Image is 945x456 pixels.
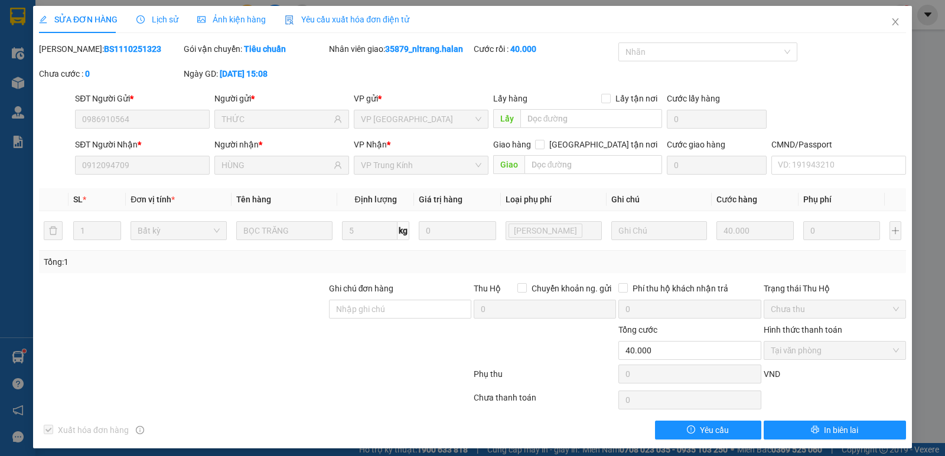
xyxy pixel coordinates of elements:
input: Ghi Chú [611,221,708,240]
b: Tiêu chuẩn [244,44,286,54]
span: Tại văn phòng [771,342,899,359]
span: Lấy tận nơi [611,92,662,105]
div: Chưa cước : [39,67,181,80]
input: VD: Bàn, Ghế [236,221,333,240]
button: exclamation-circleYêu cầu [655,421,761,439]
b: 40.000 [510,44,536,54]
label: Hình thức thanh toán [764,325,842,334]
th: Ghi chú [607,188,712,211]
span: Đơn vị tính [131,195,175,204]
div: Trạng thái Thu Hộ [764,282,906,295]
div: Nhân viên giao: [329,42,471,55]
div: Phụ thu [472,368,617,388]
input: 0 [419,221,496,240]
input: Tên người nhận [221,159,331,172]
span: SL [73,195,83,204]
div: Chưa thanh toán [472,391,617,412]
div: SĐT Người Nhận [75,138,210,151]
button: plus [889,221,901,240]
span: exclamation-circle [687,425,695,435]
div: Người gửi [214,92,349,105]
div: Tổng: 1 [44,255,366,268]
span: Tổng cước [618,325,657,334]
span: Phụ phí [803,195,832,204]
label: Cước giao hàng [667,140,725,149]
span: Giao hàng [493,140,531,149]
span: Lịch sử [136,15,178,24]
label: Cước lấy hàng [667,94,720,103]
div: Cước rồi : [474,42,616,55]
span: Cước hàng [716,195,757,204]
span: edit [39,15,47,24]
span: Giá trị hàng [419,195,462,204]
span: Giao [493,155,524,174]
span: Ảnh kiện hàng [197,15,266,24]
b: 0 [85,69,90,78]
div: VP gửi [354,92,488,105]
input: Dọc đường [520,109,663,128]
b: BS1110251323 [104,44,161,54]
span: Lấy [493,109,520,128]
b: 35879_nltrang.halan [385,44,463,54]
span: Yêu cầu xuất hóa đơn điện tử [285,15,409,24]
button: Close [879,6,912,39]
input: Cước giao hàng [667,156,767,175]
input: Cước lấy hàng [667,110,767,129]
div: Ngày GD: [184,67,326,80]
span: [PERSON_NAME] [514,224,577,237]
span: kg [397,221,409,240]
span: close [891,17,900,27]
span: Lưu kho [509,224,582,238]
span: VP Trung Kính [361,156,481,174]
span: Tên hàng [236,195,271,204]
span: Thu Hộ [474,284,501,293]
input: Dọc đường [524,155,663,174]
span: Chuyển khoản ng. gửi [527,282,616,295]
div: CMND/Passport [771,138,906,151]
span: Chưa thu [771,300,899,318]
span: Yêu cầu [700,424,729,437]
b: [DATE] 15:08 [220,69,268,78]
span: [GEOGRAPHIC_DATA] tận nơi [545,138,662,151]
span: VP Nhận [354,140,387,149]
span: clock-circle [136,15,145,24]
span: info-circle [136,426,144,434]
span: picture [197,15,206,24]
span: user [334,115,342,123]
span: printer [811,425,819,435]
div: [PERSON_NAME]: [39,42,181,55]
img: icon [285,15,294,25]
span: SỬA ĐƠN HÀNG [39,15,118,24]
span: Xuất hóa đơn hàng [53,424,133,437]
span: user [334,161,342,169]
input: 0 [716,221,793,240]
span: Định lượng [355,195,397,204]
span: VP Bắc Sơn [361,110,481,128]
input: Ghi chú đơn hàng [329,300,471,319]
input: Tên người gửi [221,113,331,126]
span: Lấy hàng [493,94,527,103]
span: Bất kỳ [138,222,220,240]
span: Phí thu hộ khách nhận trả [628,282,733,295]
span: In biên lai [824,424,858,437]
div: SĐT Người Gửi [75,92,210,105]
div: Gói vận chuyển: [184,42,326,55]
button: delete [44,221,63,240]
button: printerIn biên lai [764,421,906,439]
div: Người nhận [214,138,349,151]
th: Loại phụ phí [501,188,607,211]
label: Ghi chú đơn hàng [329,284,394,293]
span: VND [764,369,780,379]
